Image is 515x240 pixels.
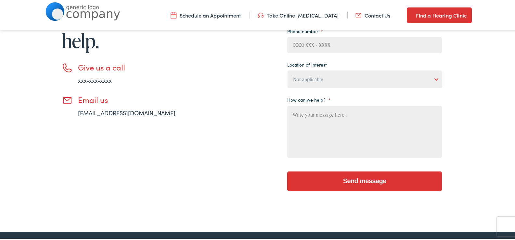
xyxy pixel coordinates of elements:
[171,11,241,18] a: Schedule an Appointment
[287,36,442,52] input: (XXX) XXX - XXXX
[287,27,323,33] label: Phone number
[355,11,390,18] a: Contact Us
[171,11,176,18] img: utility icon
[287,61,327,67] label: Location of Interest
[258,11,339,18] a: Take Online [MEDICAL_DATA]
[407,10,413,18] img: utility icon
[355,11,361,18] img: utility icon
[407,6,472,22] a: Find a Hearing Clinic
[78,94,195,104] h3: Email us
[258,11,264,18] img: utility icon
[287,96,330,102] label: How can we help?
[78,75,112,83] a: xxx-xxx-xxxx
[78,108,175,116] a: [EMAIL_ADDRESS][DOMAIN_NAME]
[78,62,195,71] h3: Give us a call
[287,171,442,190] input: Send message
